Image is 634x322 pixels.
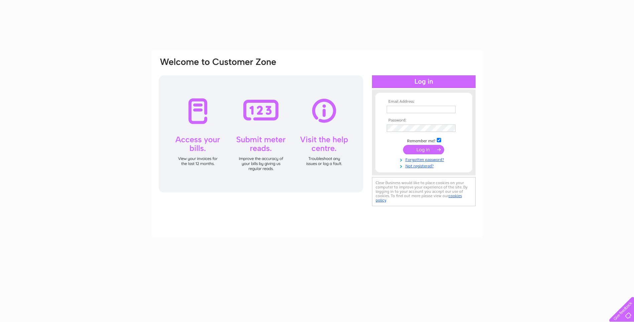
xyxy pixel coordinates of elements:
[403,145,444,154] input: Submit
[385,118,463,123] th: Password:
[385,137,463,144] td: Remember me?
[372,177,476,206] div: Clear Business would like to place cookies on your computer to improve your experience of the sit...
[387,162,463,169] a: Not registered?
[376,193,462,203] a: cookies policy
[385,99,463,104] th: Email Address:
[387,156,463,162] a: Forgotten password?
